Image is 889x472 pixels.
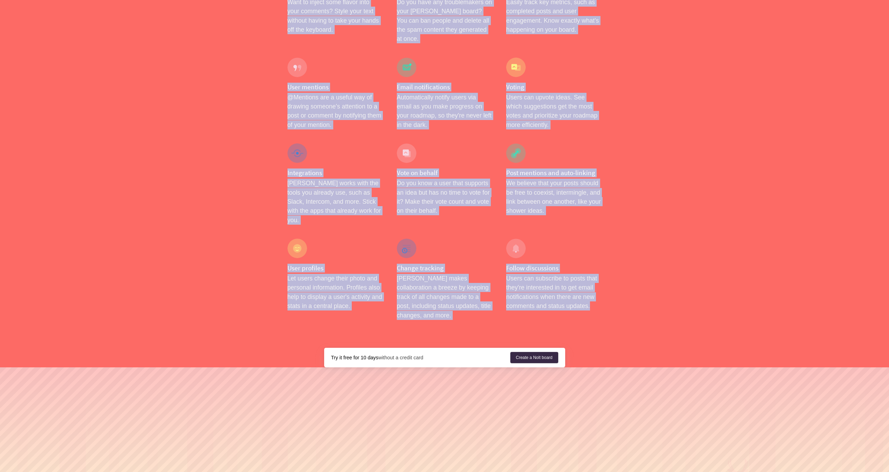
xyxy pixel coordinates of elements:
p: Automatically notify users via email as you make progress on your roadmap, so they're never left ... [397,93,492,130]
h4: Follow discussions [506,264,602,272]
p: [PERSON_NAME] works with the tools you already use, such as Slack, Intercom, and more. Stick with... [287,179,383,225]
a: Create a Nolt board [510,352,558,363]
h4: User profiles [287,264,383,272]
h4: Voting [506,83,602,91]
p: Do you know a user that supports an idea but has no time to vote for it? Make their vote count an... [397,179,492,216]
p: We believe that your posts should be free to coexist, intermingle, and link between one another, ... [506,179,602,216]
strong: Try it free for 10 days [331,355,378,360]
p: @Mentions are a useful way of drawing someone's attention to a post or comment by notifying them ... [287,93,383,130]
h4: Integrations [287,168,383,177]
p: Users can subscribe to posts that they're interested in to get email notifications when there are... [506,274,602,311]
h4: Change tracking [397,264,492,272]
p: Users can upvote ideas. See which suggestions get the most votes and prioritize your roadmap more... [506,93,602,130]
div: without a credit card [331,354,510,361]
p: [PERSON_NAME] makes collaboration a breeze by keeping track of all changes made to a post, includ... [397,274,492,320]
h4: Post mentions and auto-linking [506,168,602,177]
h4: User mentions [287,83,383,91]
h4: Vote on behalf [397,168,492,177]
p: Let users change their photo and personal information. Profiles also help to display a user's act... [287,274,383,311]
h4: Email notifications [397,83,492,91]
